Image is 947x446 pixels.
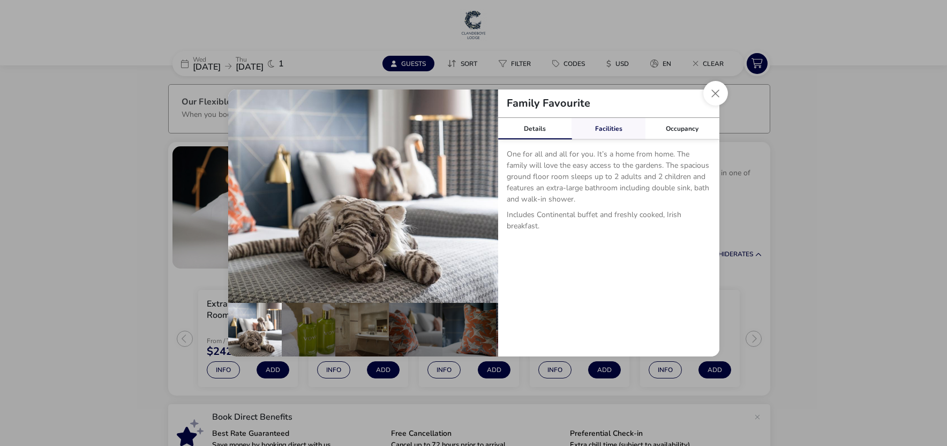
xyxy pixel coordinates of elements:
div: Details [498,118,572,139]
img: 8a72083e188a9e677f8329517ed1b02b8fc4843cfca6cf4a87e53ac4c113ece7 [228,90,498,303]
h2: Family Favourite [498,98,599,109]
div: Facilities [572,118,645,139]
button: Close dialog [703,81,728,106]
div: Occupancy [645,118,719,139]
p: One for all and all for you. It’s a home from home. The family will love the easy access to the g... [507,148,711,209]
div: details [228,90,719,356]
p: Includes Continental buffet and freshly cooked, Irish breakfast. [507,209,711,236]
